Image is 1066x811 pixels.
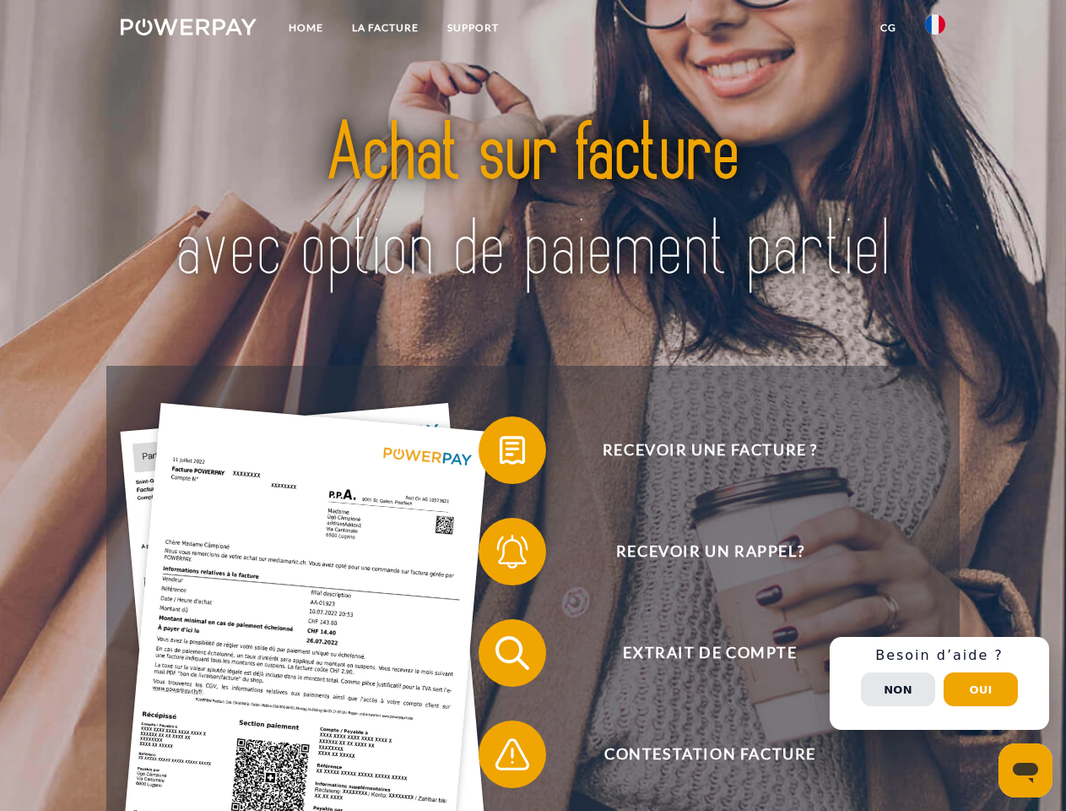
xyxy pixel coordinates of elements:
a: Home [274,13,338,43]
img: logo-powerpay-white.svg [121,19,257,35]
img: qb_search.svg [491,632,533,674]
button: Extrait de compte [479,619,917,687]
span: Recevoir un rappel? [503,518,917,585]
img: title-powerpay_fr.svg [161,81,905,324]
button: Non [861,672,935,706]
button: Oui [944,672,1018,706]
div: Schnellhilfe [830,637,1049,730]
span: Recevoir une facture ? [503,416,917,484]
img: qb_warning.svg [491,733,533,776]
img: qb_bill.svg [491,429,533,471]
h3: Besoin d’aide ? [840,647,1039,664]
img: qb_bell.svg [491,531,533,573]
iframe: Bouton de lancement de la fenêtre de messagerie [998,743,1052,797]
a: LA FACTURE [338,13,433,43]
a: Support [433,13,513,43]
button: Recevoir un rappel? [479,518,917,585]
button: Contestation Facture [479,721,917,788]
img: fr [925,14,945,35]
a: CG [866,13,911,43]
span: Contestation Facture [503,721,917,788]
button: Recevoir une facture ? [479,416,917,484]
span: Extrait de compte [503,619,917,687]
